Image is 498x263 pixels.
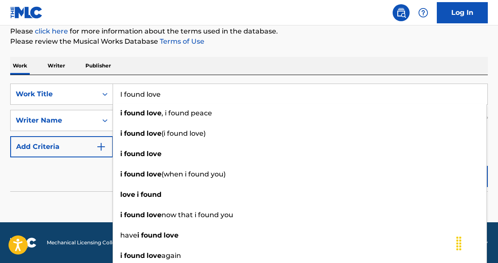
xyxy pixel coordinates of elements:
strong: love [147,129,161,137]
p: Writer [45,57,68,75]
img: help [418,8,428,18]
span: again [161,252,181,260]
strong: love [147,150,161,158]
strong: i [120,170,122,178]
div: Help [415,4,432,21]
span: now that i found you [161,211,233,219]
img: search [396,8,406,18]
div: Writer Name [16,115,92,126]
strong: found [124,150,145,158]
strong: found [124,170,145,178]
strong: found [141,231,162,239]
strong: love [147,109,161,117]
p: Work [10,57,30,75]
p: Publisher [83,57,113,75]
strong: love [164,231,178,239]
iframe: Chat Widget [456,222,498,263]
div: Work Title [16,89,92,99]
button: Add Criteria [10,136,113,157]
span: (i found love) [161,129,206,137]
strong: found [124,129,145,137]
strong: i [120,252,122,260]
p: Please for more information about the terms used in the database. [10,26,488,36]
strong: love [120,190,135,199]
form: Search Form [10,84,488,191]
strong: love [147,211,161,219]
strong: found [124,109,145,117]
strong: i [120,150,122,158]
a: click here [35,27,68,35]
strong: i [137,190,139,199]
div: Drag [452,231,466,256]
strong: i [137,231,139,239]
strong: found [124,211,145,219]
span: , i found peace [161,109,212,117]
img: MLC Logo [10,6,43,19]
img: logo [10,238,37,248]
strong: love [147,252,161,260]
a: Terms of Use [158,37,204,45]
a: Log In [437,2,488,23]
img: 9d2ae6d4665cec9f34b9.svg [96,142,106,152]
strong: i [120,109,122,117]
strong: love [147,170,161,178]
strong: found [124,252,145,260]
strong: found [141,190,161,199]
span: have [120,231,137,239]
a: Public Search [393,4,410,21]
p: Please review the Musical Works Database [10,36,488,47]
span: (when i found you) [161,170,226,178]
span: Mechanical Licensing Collective © 2025 [47,239,145,246]
strong: i [120,211,122,219]
strong: i [120,129,122,137]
